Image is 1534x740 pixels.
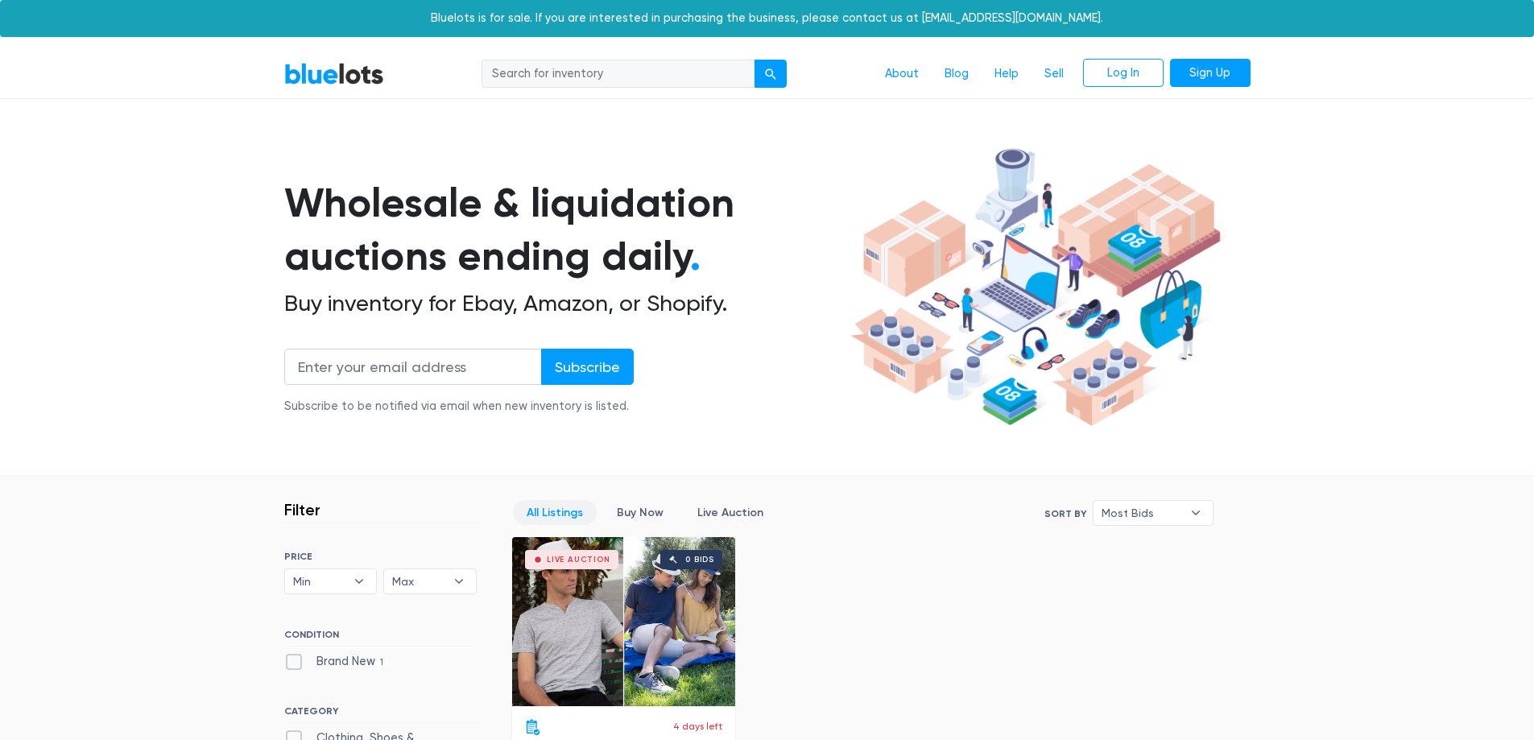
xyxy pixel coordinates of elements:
[1179,501,1213,525] b: ▾
[482,60,755,89] input: Search for inventory
[1083,59,1164,88] a: Log In
[284,500,320,519] h3: Filter
[284,705,477,723] h6: CATEGORY
[1102,501,1182,525] span: Most Bids
[284,62,384,85] a: BlueLots
[547,556,610,564] div: Live Auction
[1044,506,1086,521] label: Sort By
[603,500,677,525] a: Buy Now
[513,500,597,525] a: All Listings
[673,719,722,734] p: 4 days left
[932,59,982,89] a: Blog
[342,569,376,593] b: ▾
[392,569,445,593] span: Max
[442,569,476,593] b: ▾
[284,551,477,562] h6: PRICE
[541,349,634,385] input: Subscribe
[375,656,389,669] span: 1
[284,398,634,415] div: Subscribe to be notified via email when new inventory is listed.
[1032,59,1077,89] a: Sell
[1170,59,1251,88] a: Sign Up
[284,629,477,647] h6: CONDITION
[690,232,701,280] span: .
[284,176,845,283] h1: Wholesale & liquidation auctions ending daily
[293,569,346,593] span: Min
[982,59,1032,89] a: Help
[684,500,777,525] a: Live Auction
[685,556,714,564] div: 0 bids
[845,141,1226,434] img: hero-ee84e7d0318cb26816c560f6b4441b76977f77a177738b4e94f68c95b2b83dbb.png
[872,59,932,89] a: About
[512,537,735,706] a: Live Auction 0 bids
[284,290,845,317] h2: Buy inventory for Ebay, Amazon, or Shopify.
[284,349,542,385] input: Enter your email address
[284,653,389,671] label: Brand New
